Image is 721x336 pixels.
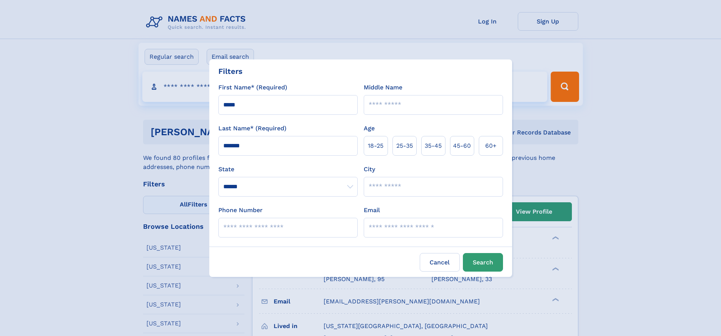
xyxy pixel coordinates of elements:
button: Search [463,253,503,272]
label: Email [364,206,380,215]
label: Middle Name [364,83,402,92]
span: 18‑25 [368,141,383,150]
span: 35‑45 [425,141,442,150]
label: State [218,165,358,174]
label: Age [364,124,375,133]
label: City [364,165,375,174]
label: First Name* (Required) [218,83,287,92]
label: Cancel [420,253,460,272]
span: 25‑35 [396,141,413,150]
div: Filters [218,66,243,77]
label: Phone Number [218,206,263,215]
label: Last Name* (Required) [218,124,287,133]
span: 60+ [485,141,497,150]
span: 45‑60 [453,141,471,150]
